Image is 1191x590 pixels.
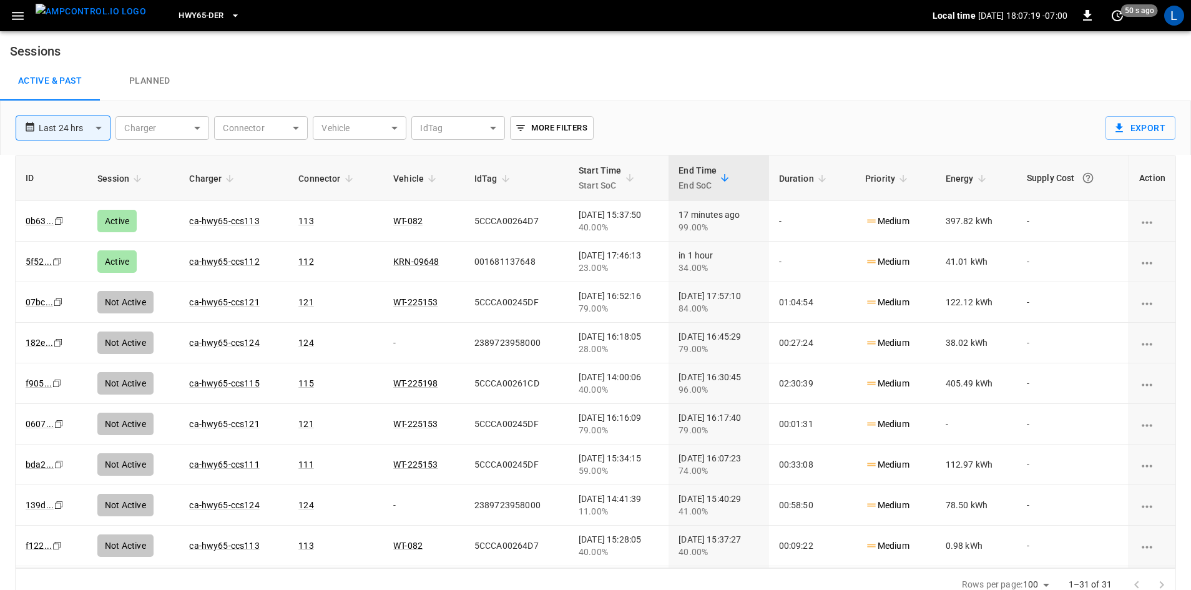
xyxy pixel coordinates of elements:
div: 79.00% [679,424,758,436]
div: 41.00% [679,505,758,518]
div: 74.00% [679,465,758,477]
div: charging session options [1139,255,1165,268]
div: sessions table [15,155,1176,568]
a: 113 [298,216,313,226]
div: copy [53,498,66,512]
div: End Time [679,163,717,193]
p: [DATE] 18:07:19 -07:00 [978,9,1067,22]
td: - [383,323,464,363]
div: 28.00% [579,343,659,355]
div: 96.00% [679,383,758,396]
td: 5CCCA00264D7 [464,201,569,242]
span: IdTag [474,171,514,186]
td: 2389723958000 [464,485,569,526]
a: ca-hwy65-ccs115 [189,378,259,388]
td: 00:33:08 [769,445,855,485]
div: [DATE] 16:16:09 [579,411,659,436]
div: 79.00% [579,302,659,315]
p: Medium [865,296,909,309]
a: WT-082 [393,216,423,226]
td: 5CCCA00245DF [464,404,569,445]
button: More Filters [510,116,593,140]
div: copy [53,417,66,431]
a: 111 [298,460,313,470]
a: WT-225153 [393,297,438,307]
div: Supply Cost [1027,167,1119,189]
a: KRN-09648 [393,257,439,267]
p: Medium [865,337,909,350]
div: Not Active [97,494,154,516]
span: Duration [779,171,830,186]
td: - [769,242,855,282]
div: 79.00% [679,343,758,355]
div: copy [51,376,64,390]
div: 84.00% [679,302,758,315]
a: 0b63... [26,216,54,226]
div: Last 24 hrs [39,116,110,140]
a: 115 [298,378,313,388]
td: 01:04:54 [769,282,855,323]
div: profile-icon [1164,6,1184,26]
div: charging session options [1139,458,1165,471]
span: Priority [865,171,911,186]
td: 397.82 kWh [936,201,1017,242]
span: Vehicle [393,171,440,186]
p: Medium [865,539,909,553]
div: Not Active [97,372,154,395]
td: - [1017,485,1129,526]
div: Not Active [97,291,154,313]
td: - [1017,242,1129,282]
a: f122... [26,541,52,551]
td: 41.01 kWh [936,242,1017,282]
div: copy [52,336,65,350]
div: [DATE] 17:46:13 [579,249,659,274]
a: WT-225153 [393,419,438,429]
a: 139d... [26,500,54,510]
td: - [383,485,464,526]
div: 40.00% [579,221,659,234]
div: [DATE] 14:00:06 [579,371,659,396]
div: [DATE] 16:07:23 [679,452,758,477]
div: in 1 hour [679,249,758,274]
div: Not Active [97,332,154,354]
div: Not Active [97,413,154,435]
div: [DATE] 15:37:50 [579,209,659,234]
span: Start TimeStart SoC [579,163,638,193]
div: 79.00% [579,424,659,436]
div: copy [53,458,66,471]
td: 5CCCA00264D7 [464,526,569,566]
a: WT-225198 [393,378,438,388]
div: 40.00% [579,546,659,558]
span: Energy [946,171,990,186]
a: Planned [100,61,200,101]
td: 2389723958000 [464,323,569,363]
div: [DATE] 16:52:16 [579,290,659,315]
a: 124 [298,338,313,348]
button: set refresh interval [1107,6,1127,26]
td: 122.12 kWh [936,282,1017,323]
a: 121 [298,419,313,429]
td: 02:30:39 [769,363,855,404]
div: [DATE] 16:45:29 [679,330,758,355]
a: ca-hwy65-ccs121 [189,419,259,429]
div: [DATE] 16:30:45 [679,371,758,396]
p: Medium [865,377,909,390]
th: Action [1129,155,1175,201]
span: Session [97,171,145,186]
a: 124 [298,500,313,510]
div: [DATE] 16:18:05 [579,330,659,355]
p: Medium [865,418,909,431]
td: - [1017,363,1129,404]
a: 07bc... [26,297,53,307]
td: - [1017,526,1129,566]
div: charging session options [1139,337,1165,349]
a: 0607... [26,419,54,429]
td: 00:27:24 [769,323,855,363]
div: 34.00% [679,262,758,274]
img: ampcontrol.io logo [36,4,146,19]
div: [DATE] 17:57:10 [679,290,758,315]
span: Charger [189,171,238,186]
div: copy [52,295,65,309]
td: 5CCCA00245DF [464,445,569,485]
a: ca-hwy65-ccs124 [189,338,259,348]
